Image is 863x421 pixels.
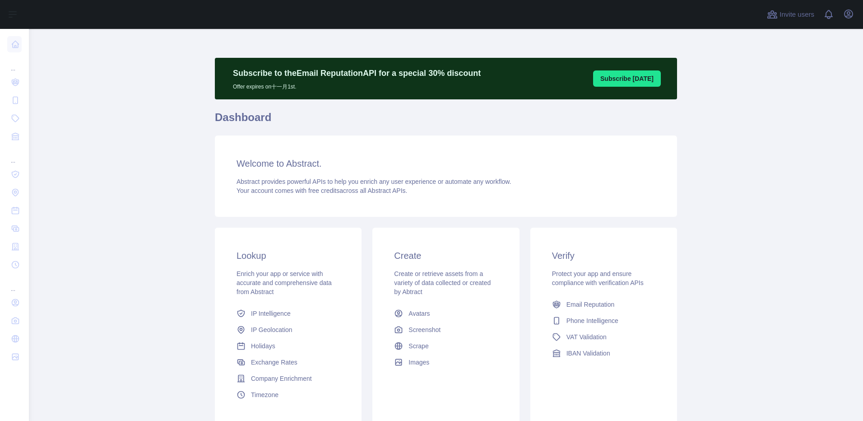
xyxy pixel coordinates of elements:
[548,329,659,345] a: VAT Validation
[548,345,659,361] a: IBAN Validation
[390,322,501,338] a: Screenshot
[251,358,297,367] span: Exchange Rates
[237,187,407,194] span: Your account comes with across all Abstract APIs.
[390,338,501,354] a: Scrape
[233,80,481,90] p: Offer expires on 十一月 1st.
[251,325,292,334] span: IP Geolocation
[566,332,607,341] span: VAT Validation
[308,187,339,194] span: free credits
[408,325,441,334] span: Screenshot
[408,341,428,351] span: Scrape
[233,387,343,403] a: Timezone
[237,157,655,170] h3: Welcome to Abstract.
[251,374,312,383] span: Company Enrichment
[251,341,275,351] span: Holidays
[233,354,343,370] a: Exchange Rates
[408,358,429,367] span: Images
[408,309,430,318] span: Avatars
[779,9,814,20] span: Invite users
[7,146,22,164] div: ...
[548,296,659,313] a: Email Reputation
[548,313,659,329] a: Phone Intelligence
[593,70,661,87] button: Subscribe [DATE]
[237,270,332,295] span: Enrich your app or service with accurate and comprehensive data from Abstract
[7,275,22,293] div: ...
[390,354,501,370] a: Images
[552,270,644,286] span: Protect your app and ensure compliance with verification APIs
[233,67,481,80] p: Subscribe to the Email Reputation API for a special 30 % discount
[566,349,610,358] span: IBAN Validation
[394,249,497,262] h3: Create
[566,300,615,309] span: Email Reputation
[7,54,22,72] div: ...
[765,7,816,22] button: Invite users
[233,338,343,354] a: Holidays
[233,370,343,387] a: Company Enrichment
[251,309,291,318] span: IP Intelligence
[251,390,278,399] span: Timezone
[237,249,340,262] h3: Lookup
[552,249,655,262] h3: Verify
[215,110,677,132] h1: Dashboard
[390,305,501,322] a: Avatars
[233,305,343,322] a: IP Intelligence
[237,178,511,185] span: Abstract provides powerful APIs to help you enrich any user experience or automate any workflow.
[394,270,491,295] span: Create or retrieve assets from a variety of data collected or created by Abtract
[233,322,343,338] a: IP Geolocation
[566,316,618,325] span: Phone Intelligence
